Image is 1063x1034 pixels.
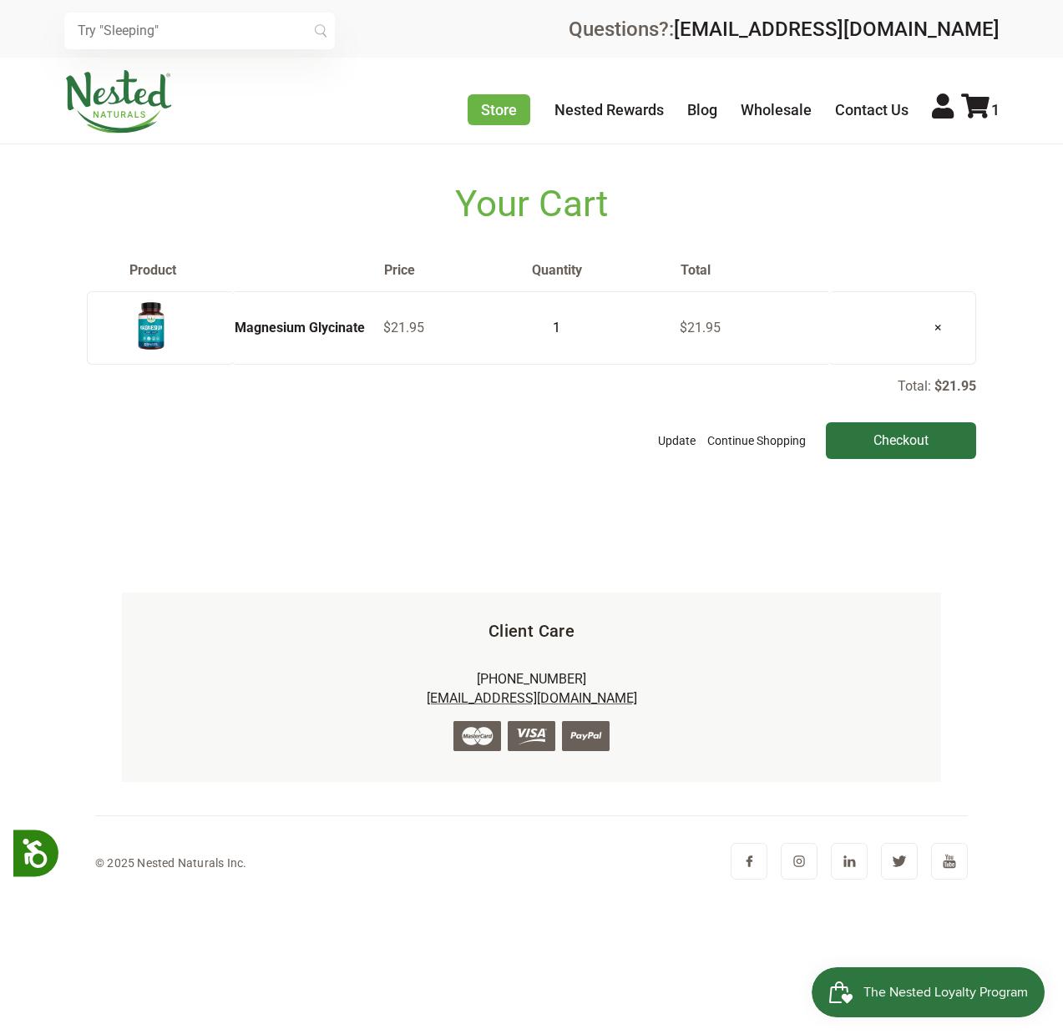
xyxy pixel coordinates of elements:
th: Product [87,262,383,279]
p: $21.95 [934,378,976,394]
img: credit-cards.png [453,721,610,751]
div: Questions?: [569,19,1000,39]
a: Blog [687,101,717,119]
h5: Client Care [149,619,914,643]
th: Price [383,262,532,279]
a: [EMAIL_ADDRESS][DOMAIN_NAME] [427,690,637,706]
span: $21.95 [383,320,424,335]
a: 1 [961,101,1000,119]
a: Contact Us [835,101,909,119]
span: 1 [991,101,1000,119]
input: Try "Sleeping" [64,13,335,49]
img: Nested Naturals [64,70,173,134]
iframe: Button to open loyalty program pop-up [812,967,1046,1017]
img: Magnesium Glycinate - USA [130,299,172,353]
a: Magnesium Glycinate [235,320,365,335]
a: Store [468,94,530,125]
a: Continue Shopping [703,422,810,459]
div: Total: [87,377,977,459]
div: © 2025 Nested Naturals Inc. [95,853,246,873]
h1: Your Cart [87,183,977,225]
a: [PHONE_NUMBER] [477,671,586,687]
input: Checkout [826,422,976,459]
a: Nested Rewards [554,101,664,119]
th: Total [680,262,828,279]
th: Quantity [531,262,680,279]
span: $21.95 [680,320,721,335]
a: [EMAIL_ADDRESS][DOMAIN_NAME] [674,18,1000,41]
a: × [921,306,955,349]
a: Wholesale [741,101,812,119]
button: Update [654,422,700,459]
